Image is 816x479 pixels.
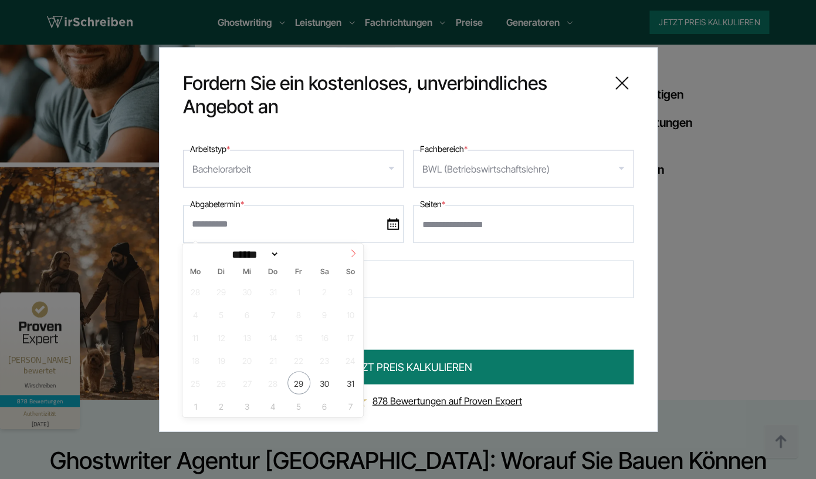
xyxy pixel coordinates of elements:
[228,248,279,261] select: Month
[183,72,601,119] span: Fordern Sie ein kostenloses, unverbindliches Angebot an
[236,394,259,417] span: September 3, 2025
[287,303,310,326] span: August 8, 2025
[184,326,207,349] span: August 11, 2025
[184,303,207,326] span: August 4, 2025
[339,280,362,303] span: August 3, 2025
[287,372,310,394] span: August 29, 2025
[313,349,336,372] span: August 23, 2025
[184,372,207,394] span: August 25, 2025
[420,142,468,156] label: Fachbereich
[236,372,259,394] span: August 27, 2025
[313,303,336,326] span: August 9, 2025
[311,268,337,276] span: Sa
[262,349,285,372] span: August 21, 2025
[183,205,404,243] input: date
[262,303,285,326] span: August 7, 2025
[287,349,310,372] span: August 22, 2025
[184,349,207,372] span: August 18, 2025
[236,349,259,372] span: August 20, 2025
[210,372,233,394] span: August 26, 2025
[210,326,233,349] span: August 12, 2025
[387,218,399,230] img: date
[339,303,362,326] span: August 10, 2025
[344,359,472,375] span: JETZT PREIS KALKULIEREN
[286,268,311,276] span: Fr
[339,394,362,417] span: September 7, 2025
[210,303,233,326] span: August 5, 2025
[184,394,207,417] span: September 1, 2025
[190,197,244,211] label: Abgabetermin
[422,160,550,178] div: BWL (Betriebswirtschaftslehre)
[260,268,286,276] span: Do
[287,326,310,349] span: August 15, 2025
[262,326,285,349] span: August 14, 2025
[210,349,233,372] span: August 19, 2025
[313,280,336,303] span: August 2, 2025
[183,350,634,384] button: JETZT PREIS KALKULIEREN
[339,326,362,349] span: August 17, 2025
[182,268,208,276] span: Mo
[236,303,259,326] span: August 6, 2025
[210,280,233,303] span: Juli 29, 2025
[190,142,230,156] label: Arbeitstyp
[337,268,363,276] span: So
[236,280,259,303] span: Juli 30, 2025
[313,372,336,394] span: August 30, 2025
[287,280,310,303] span: August 1, 2025
[279,248,318,261] input: Year
[208,268,234,276] span: Di
[192,160,251,178] div: Bachelorarbeit
[262,280,285,303] span: Juli 31, 2025
[262,394,285,417] span: September 4, 2025
[373,395,522,407] a: 878 Bewertungen auf Proven Expert
[210,394,233,417] span: September 2, 2025
[287,394,310,417] span: September 5, 2025
[339,372,362,394] span: August 31, 2025
[184,280,207,303] span: Juli 28, 2025
[313,394,336,417] span: September 6, 2025
[262,372,285,394] span: August 28, 2025
[339,349,362,372] span: August 24, 2025
[236,326,259,349] span: August 13, 2025
[313,326,336,349] span: August 16, 2025
[420,197,445,211] label: Seiten
[234,268,260,276] span: Mi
